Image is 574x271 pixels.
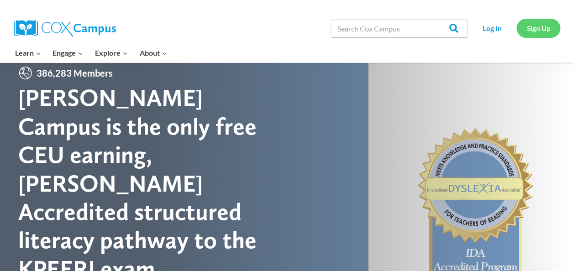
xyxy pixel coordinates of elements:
nav: Primary Navigation [9,43,173,63]
button: Child menu of Engage [47,43,90,63]
button: Child menu of Learn [9,43,47,63]
nav: Secondary Navigation [472,19,560,37]
input: Search Cox Campus [331,19,468,37]
a: Sign Up [516,19,560,37]
button: Child menu of About [134,43,173,63]
img: Cox Campus [14,20,116,36]
button: Child menu of Explore [89,43,134,63]
span: 386,283 Members [33,66,116,80]
a: Log In [472,19,512,37]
